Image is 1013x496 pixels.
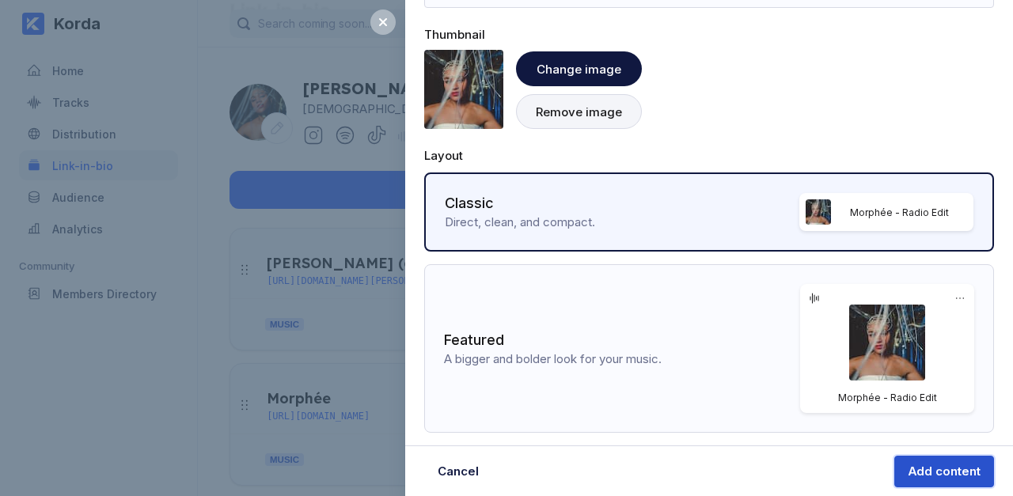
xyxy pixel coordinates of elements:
div: Classic [445,195,799,214]
img: Placeholder [806,199,831,225]
div: Direct, clean, and compact. [445,214,799,229]
div: Cancel [438,464,479,479]
div: Remove image [536,104,622,119]
div: Layout [424,148,994,163]
div: Morphée - Radio Edit [850,206,949,218]
img: Placeholder [849,305,925,381]
div: Add content [908,464,981,479]
div: Morphée - Radio Edit [838,392,937,403]
div: Featured [444,331,800,351]
div: Change image [537,62,621,77]
button: Add content [894,456,994,487]
button: Cancel [424,456,492,487]
img: Thumbnail [424,50,503,129]
div: Thumbnail [424,27,994,42]
div: A bigger and bolder look for your music. [444,351,800,366]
